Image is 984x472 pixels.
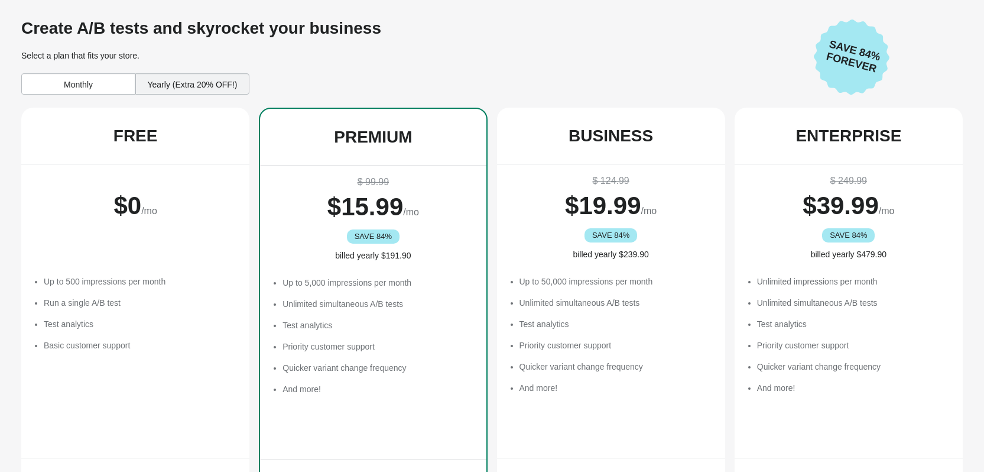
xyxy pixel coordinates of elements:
img: Save 84% Forever [814,19,889,95]
div: SAVE 84% [584,228,637,243]
div: FREE [113,127,158,146]
div: Select a plan that fits your store. [21,50,804,62]
li: Quicker variant change frequency [519,361,713,373]
div: PREMIUM [334,128,412,147]
li: Up to 5,000 impressions per month [282,277,474,289]
li: Test analytics [282,319,474,331]
div: billed yearly $239.90 [509,248,713,260]
div: $ 124.99 [509,174,713,188]
span: $ 19.99 [565,192,641,219]
iframe: chat widget [12,425,50,460]
span: /mo [403,207,419,217]
div: billed yearly $191.90 [272,250,474,261]
li: Basic customer support [44,340,238,351]
li: Test analytics [44,318,238,330]
li: Test analytics [519,318,713,330]
li: Run a single A/B test [44,297,238,309]
div: Monthly [21,73,135,95]
span: $ 0 [113,192,141,219]
li: Priority customer support [282,341,474,353]
li: Unlimited simultaneous A/B tests [519,297,713,309]
li: Test analytics [757,318,951,330]
span: /mo [141,206,157,216]
li: Priority customer support [757,340,951,351]
span: /mo [879,206,895,216]
div: SAVE 84% [347,229,400,244]
div: Create A/B tests and skyrocket your business [21,19,804,38]
span: $ 15.99 [327,193,403,221]
li: Quicker variant change frequency [757,361,951,373]
div: Yearly (Extra 20% OFF!) [135,73,249,95]
li: Unlimited simultaneous A/B tests [282,298,474,310]
div: $ 99.99 [272,175,474,189]
li: Quicker variant change frequency [282,362,474,374]
span: Save 84% Forever [817,36,889,77]
div: ENTERPRISE [795,127,901,146]
li: And more! [519,382,713,394]
li: And more! [757,382,951,394]
li: Unlimited simultaneous A/B tests [757,297,951,309]
li: Unlimited impressions per month [757,276,951,287]
span: /mo [641,206,657,216]
div: $ 249.99 [746,174,951,188]
li: And more! [282,383,474,395]
div: billed yearly $479.90 [746,248,951,260]
div: BUSINESS [569,127,653,146]
li: Priority customer support [519,340,713,351]
li: Up to 50,000 impressions per month [519,276,713,287]
span: $ 39.99 [803,192,878,219]
li: Up to 500 impressions per month [44,276,238,287]
div: SAVE 84% [822,228,875,243]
